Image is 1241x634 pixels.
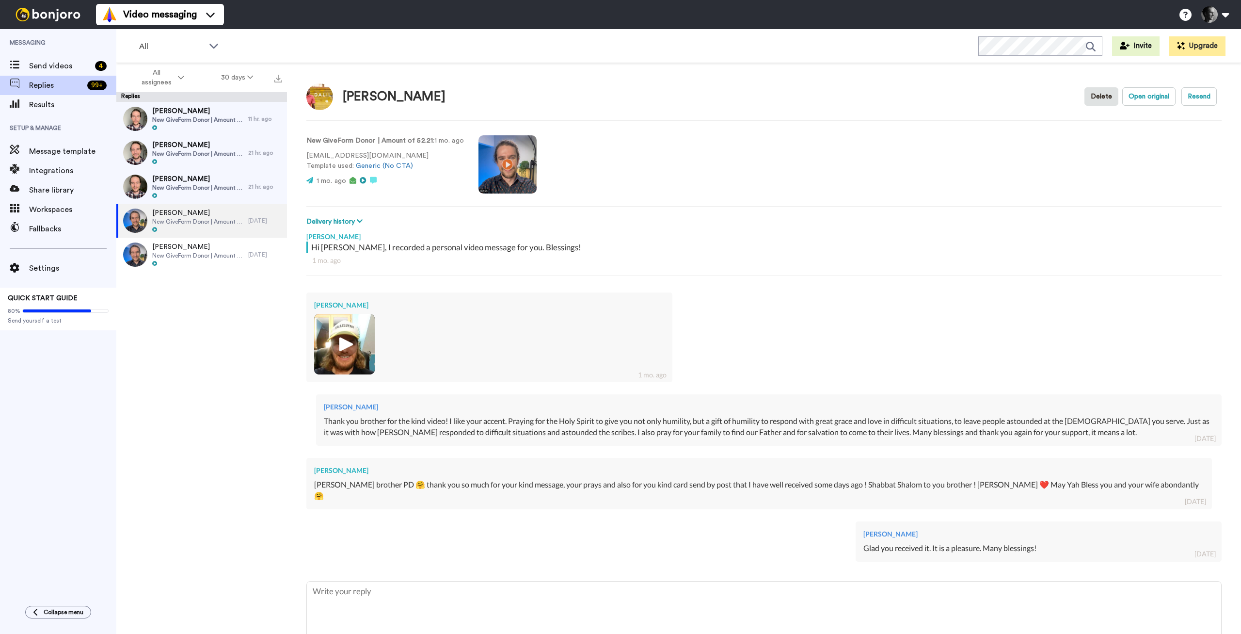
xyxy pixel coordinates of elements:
[29,223,116,235] span: Fallbacks
[1122,87,1176,106] button: Open original
[311,242,1219,253] div: Hi [PERSON_NAME], I recorded a personal video message for you. Blessings!
[102,7,117,22] img: vm-color.svg
[29,204,116,215] span: Workspaces
[306,151,464,171] p: [EMAIL_ADDRESS][DOMAIN_NAME] Template used:
[248,183,282,191] div: 21 hr. ago
[118,64,203,91] button: All assignees
[123,243,147,267] img: e8d4cf46-5185-494c-8d12-fcefb7c84bdd-thumb.jpg
[29,99,116,111] span: Results
[29,60,91,72] span: Send videos
[152,218,243,226] span: New GiveForm Donor | Amount of 52.21
[343,90,445,104] div: [PERSON_NAME]
[638,370,667,380] div: 1 mo. ago
[317,178,346,184] span: 1 mo. ago
[8,317,109,325] span: Send yourself a test
[8,295,78,302] span: QUICK START GUIDE
[274,75,282,82] img: export.svg
[152,106,243,116] span: [PERSON_NAME]
[95,61,107,71] div: 4
[1194,434,1216,443] div: [DATE]
[248,115,282,123] div: 11 hr. ago
[123,209,147,233] img: 29033359-5832-4784-b4fd-2ae0cf67bb41-thumb.jpg
[248,149,282,157] div: 21 hr. ago
[306,137,433,144] strong: New GiveForm Donor | Amount of 52.21
[203,69,272,86] button: 30 days
[152,116,243,124] span: New GiveForm Donor | Amount of 1000.0
[139,41,204,52] span: All
[29,146,116,157] span: Message template
[314,479,1204,502] div: [PERSON_NAME] brother PD 🤗 thank you so much for your kind message, your prays and also for you k...
[123,141,147,165] img: 28b0b9d8-55be-4791-9413-a44dfe8b9de4-thumb.jpg
[1169,36,1225,56] button: Upgrade
[1084,87,1118,106] button: Delete
[152,208,243,218] span: [PERSON_NAME]
[137,68,176,87] span: All assignees
[116,170,287,204] a: [PERSON_NAME]New GiveForm Donor | Amount of 180.021 hr. ago
[1112,36,1160,56] button: Invite
[152,150,243,158] span: New GiveForm Donor | Amount of 20.0
[1194,549,1216,559] div: [DATE]
[116,102,287,136] a: [PERSON_NAME]New GiveForm Donor | Amount of 1000.011 hr. ago
[306,227,1222,242] div: [PERSON_NAME]
[12,8,84,21] img: bj-logo-header-white.svg
[29,80,83,91] span: Replies
[87,81,107,90] div: 99 +
[116,204,287,238] a: [PERSON_NAME]New GiveForm Donor | Amount of 52.21[DATE]
[314,300,665,310] div: [PERSON_NAME]
[29,184,116,196] span: Share library
[306,216,366,227] button: Delivery history
[29,262,116,274] span: Settings
[152,242,243,252] span: [PERSON_NAME]
[356,163,413,169] a: Generic (No CTA)
[324,416,1214,438] div: Thank you brother for the kind video! I like your accent. Praying for the Holy Spirit to give you...
[1185,497,1206,506] div: [DATE]
[152,184,243,192] span: New GiveForm Donor | Amount of 180.0
[314,314,375,374] img: aeb5909b-489b-4966-a6ce-b7bbfd0747a7-thumb.jpg
[312,256,1216,265] div: 1 mo. ago
[116,238,287,272] a: [PERSON_NAME]New GiveForm Donor | Amount of 30.47[DATE]
[331,331,358,358] img: ic_play_thick.png
[271,70,285,85] button: Export all results that match these filters now.
[248,217,282,225] div: [DATE]
[306,83,333,110] img: Image of Clément Rieux
[44,608,83,616] span: Collapse menu
[29,165,116,177] span: Integrations
[123,8,197,21] span: Video messaging
[314,466,1204,475] div: [PERSON_NAME]
[324,402,1214,412] div: [PERSON_NAME]
[248,251,282,259] div: [DATE]
[123,107,147,131] img: ebec300d-6312-4e4a-a3ad-2989084c7fa2-thumb.jpg
[123,175,147,199] img: 0d65f4a7-8d8c-4c7c-b7ab-1c5a3440919c-thumb.jpg
[152,140,243,150] span: [PERSON_NAME]
[116,136,287,170] a: [PERSON_NAME]New GiveForm Donor | Amount of 20.021 hr. ago
[152,252,243,260] span: New GiveForm Donor | Amount of 30.47
[863,529,1214,539] div: [PERSON_NAME]
[863,543,1214,554] div: Glad you received it. It is a pleasure. Many blessings!
[25,606,91,618] button: Collapse menu
[306,136,464,146] p: : 1 mo. ago
[152,174,243,184] span: [PERSON_NAME]
[1181,87,1217,106] button: Resend
[8,307,20,315] span: 80%
[116,92,287,102] div: Replies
